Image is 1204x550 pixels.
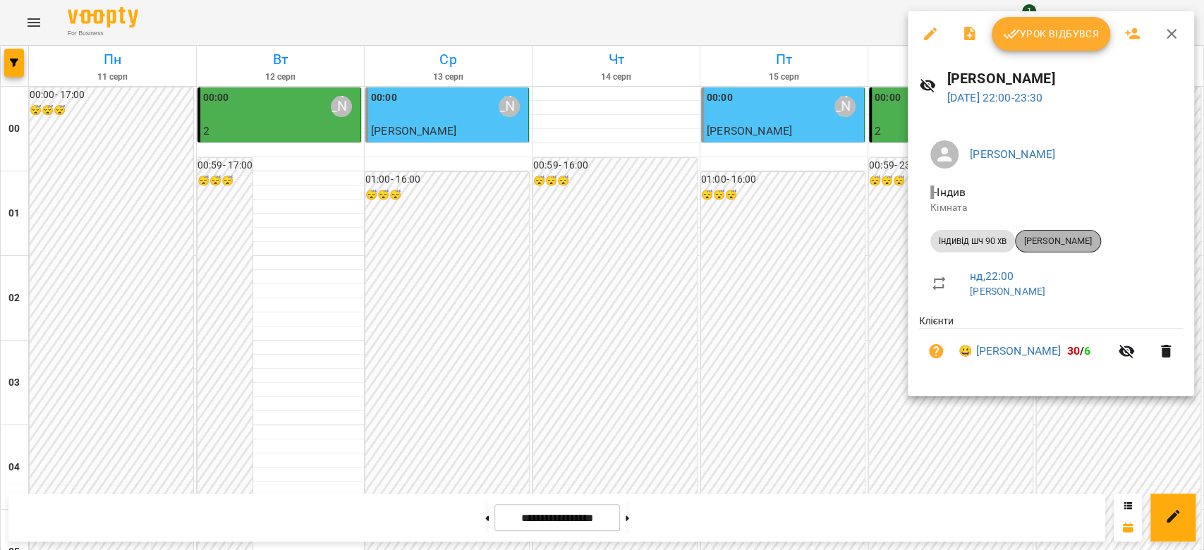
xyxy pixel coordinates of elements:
span: - Індив [930,185,968,199]
a: 😀 [PERSON_NAME] [959,343,1061,360]
a: [DATE] 22:00-23:30 [947,91,1043,104]
a: [PERSON_NAME] [970,147,1055,161]
b: / [1066,344,1090,357]
a: [PERSON_NAME] [970,286,1045,297]
div: [PERSON_NAME] [1015,230,1101,252]
button: Урок відбувся [992,17,1110,51]
span: індивід шч 90 хв [930,235,1015,248]
span: Урок відбувся [1003,25,1099,42]
ul: Клієнти [919,314,1183,379]
p: Кімната [930,201,1172,215]
span: [PERSON_NAME] [1016,235,1100,248]
span: 6 [1084,344,1090,357]
button: Візит ще не сплачено. Додати оплату? [919,334,953,368]
h6: [PERSON_NAME] [947,68,1183,90]
span: 30 [1066,344,1079,357]
a: нд , 22:00 [970,269,1014,283]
